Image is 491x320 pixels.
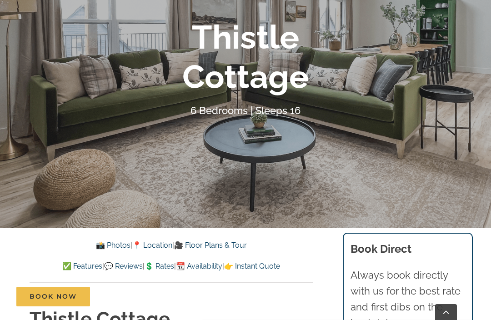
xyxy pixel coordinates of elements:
p: | | [30,240,313,251]
a: 💲 Rates [145,262,174,270]
a: 💬 Reviews [104,262,143,270]
a: 📆 Availability [176,262,222,270]
a: 📸 Photos [96,241,130,250]
h4: 6 Bedrooms | Sleeps 16 [190,105,301,116]
a: 👉 Instant Quote [224,262,280,270]
span: Book Now [30,293,77,300]
a: Book Now [16,287,90,306]
a: ✅ Features [62,262,102,270]
b: Thistle Cottage [182,18,309,95]
b: Book Direct [351,242,411,255]
a: 📍 Location [132,241,172,250]
p: | | | | [30,260,313,272]
a: 🎥 Floor Plans & Tour [174,241,247,250]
